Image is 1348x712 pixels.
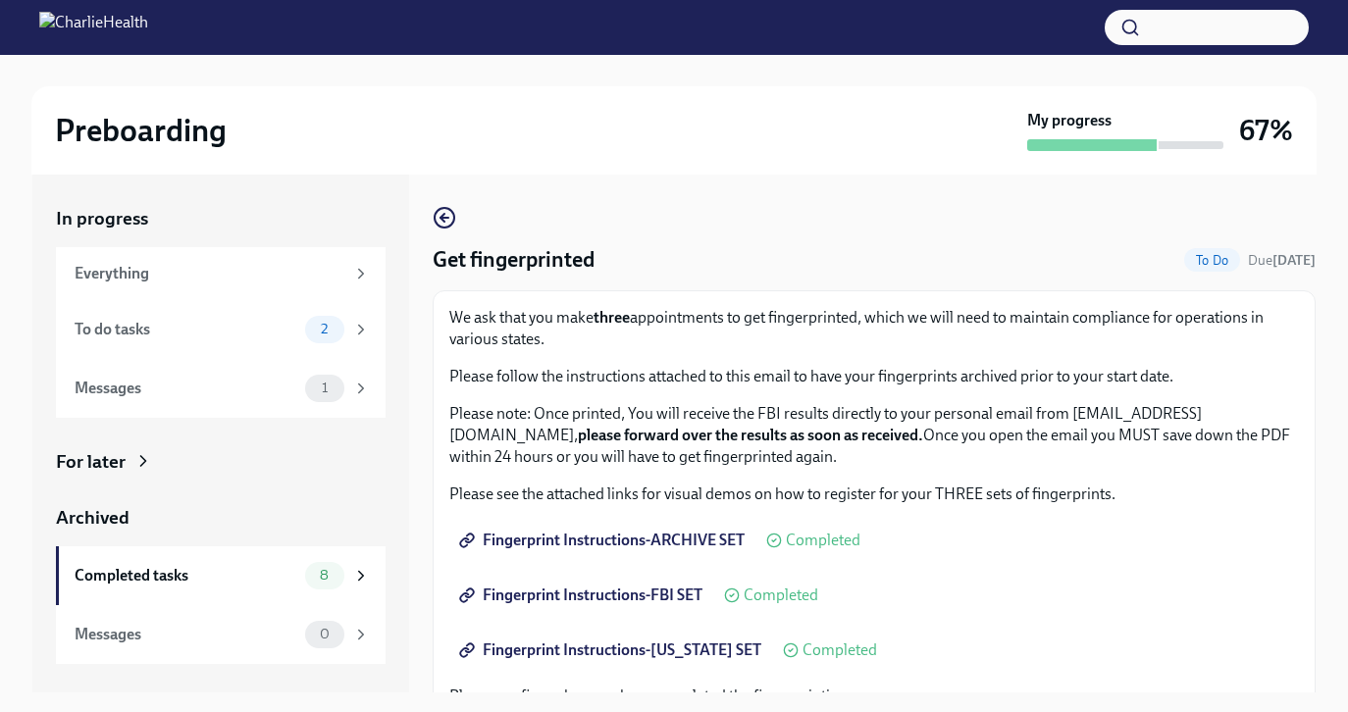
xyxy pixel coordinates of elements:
[449,686,1299,707] p: Please confirm when you have completed the fingerprinting process
[578,426,923,444] strong: please forward over the results as soon as received.
[449,576,716,615] a: Fingerprint Instructions-FBI SET
[594,308,630,327] strong: three
[449,366,1299,387] p: Please follow the instructions attached to this email to have your fingerprints archived prior to...
[75,263,344,284] div: Everything
[786,533,860,548] span: Completed
[449,307,1299,350] p: We ask that you make appointments to get fingerprinted, which we will need to maintain compliance...
[308,627,341,641] span: 0
[449,403,1299,468] p: Please note: Once printed, You will receive the FBI results directly to your personal email from ...
[449,521,758,560] a: Fingerprint Instructions-ARCHIVE SET
[75,624,297,645] div: Messages
[1248,251,1316,270] span: September 29th, 2025 08:00
[56,300,386,359] a: To do tasks2
[56,206,386,231] a: In progress
[56,247,386,300] a: Everything
[463,585,702,605] span: Fingerprint Instructions-FBI SET
[56,359,386,418] a: Messages1
[1184,253,1240,268] span: To Do
[1239,113,1293,148] h3: 67%
[56,505,386,531] a: Archived
[39,12,148,43] img: CharlieHealth
[308,568,340,583] span: 8
[1272,252,1316,269] strong: [DATE]
[309,322,339,336] span: 2
[55,111,227,150] h2: Preboarding
[75,378,297,399] div: Messages
[1248,252,1316,269] span: Due
[1027,110,1112,131] strong: My progress
[463,640,761,660] span: Fingerprint Instructions-[US_STATE] SET
[449,631,775,670] a: Fingerprint Instructions-[US_STATE] SET
[56,546,386,605] a: Completed tasks8
[75,565,297,586] div: Completed tasks
[56,605,386,664] a: Messages0
[75,319,297,340] div: To do tasks
[463,531,745,550] span: Fingerprint Instructions-ARCHIVE SET
[803,642,877,658] span: Completed
[56,449,386,475] a: For later
[56,449,126,475] div: For later
[310,381,339,395] span: 1
[433,245,595,275] h4: Get fingerprinted
[449,483,1299,505] p: Please see the attached links for visual demos on how to register for your THREE sets of fingerpr...
[744,587,818,603] span: Completed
